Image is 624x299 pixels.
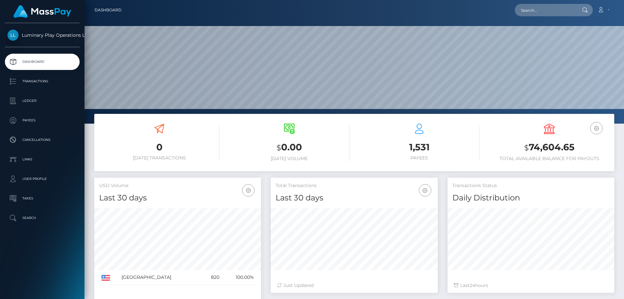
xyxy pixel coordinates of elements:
[229,141,349,154] h3: 0.00
[5,171,80,187] a: User Profile
[359,141,479,154] h3: 1,531
[5,190,80,207] a: Taxes
[470,282,475,288] span: 24
[99,155,219,161] h6: [DATE] Transactions
[524,143,529,152] small: $
[119,270,202,285] td: [GEOGRAPHIC_DATA]
[7,57,77,67] p: Dashboard
[7,174,77,184] p: User Profile
[7,155,77,164] p: Links
[489,141,609,154] h3: 74,604.65
[5,32,80,38] span: Luminary Play Operations Limited
[359,155,479,161] h6: Payees
[99,141,219,154] h3: 0
[202,270,222,285] td: 820
[101,275,110,281] img: US.png
[277,143,281,152] small: $
[5,132,80,148] a: Cancellations
[5,93,80,109] a: Ledger
[7,135,77,145] p: Cancellations
[276,192,433,204] h4: Last 30 days
[13,5,71,18] img: MassPay Logo
[5,151,80,168] a: Links
[5,73,80,89] a: Transactions
[7,213,77,223] p: Search
[229,156,349,161] h6: [DATE] Volume
[7,116,77,125] p: Payees
[99,192,256,204] h4: Last 30 days
[95,3,122,17] a: Dashboard
[489,156,609,161] h6: Total Available Balance for Payouts
[277,282,431,289] div: Just Updated
[452,183,609,189] h5: Transactions Status
[99,183,256,189] h5: USD Volume
[5,112,80,129] a: Payees
[452,192,609,204] h4: Daily Distribution
[515,4,576,16] input: Search...
[276,183,433,189] h5: Total Transactions
[5,54,80,70] a: Dashboard
[7,76,77,86] p: Transactions
[454,282,608,289] div: Last hours
[7,96,77,106] p: Ledger
[7,194,77,203] p: Taxes
[222,270,256,285] td: 100.00%
[7,30,19,41] img: Luminary Play Operations Limited
[5,210,80,226] a: Search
